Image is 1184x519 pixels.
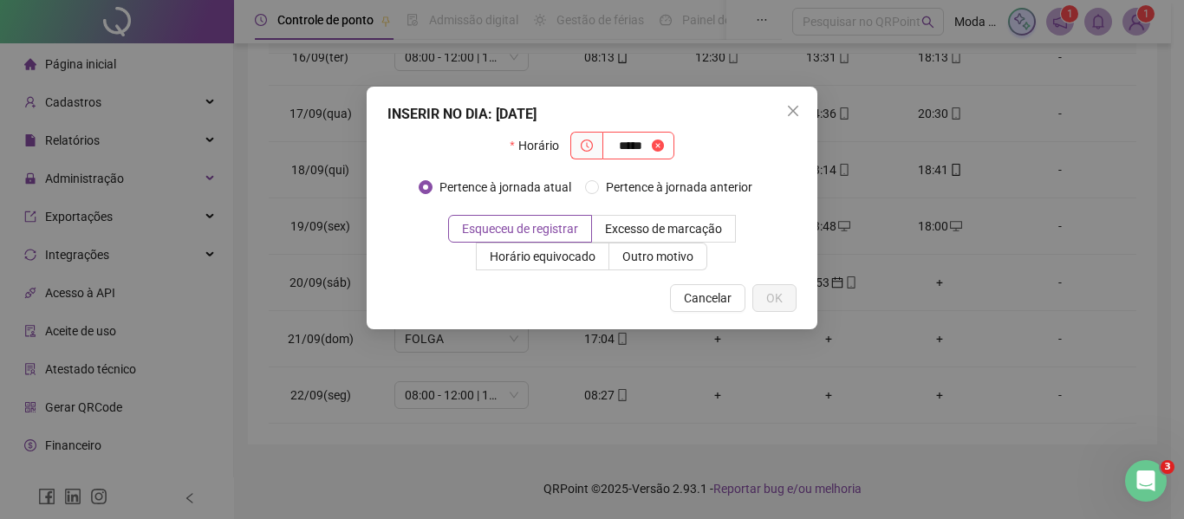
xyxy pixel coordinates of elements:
span: 3 [1161,460,1174,474]
button: Cancelar [670,284,745,312]
span: Horário equivocado [490,250,595,263]
span: Outro motivo [622,250,693,263]
span: Esqueceu de registrar [462,222,578,236]
span: Excesso de marcação [605,222,722,236]
span: close [786,104,800,118]
button: Close [779,97,807,125]
span: Pertence à jornada anterior [599,178,759,197]
span: Pertence à jornada atual [433,178,578,197]
span: Cancelar [684,289,732,308]
button: OK [752,284,797,312]
label: Horário [510,132,569,159]
iframe: Intercom live chat [1125,460,1167,502]
span: clock-circle [581,139,593,152]
div: INSERIR NO DIA : [DATE] [387,104,797,125]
